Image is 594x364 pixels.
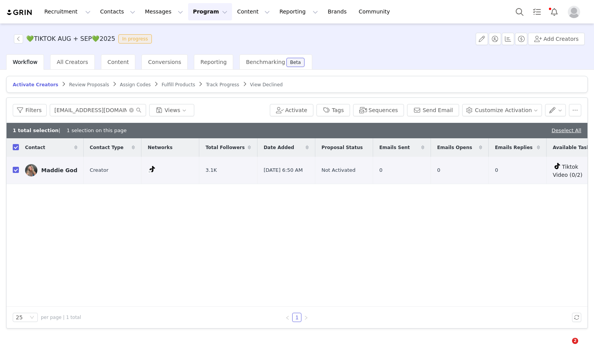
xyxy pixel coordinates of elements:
[13,127,59,133] b: 1 total selection
[205,144,245,151] span: Total Followers
[553,164,582,178] span: Tiktok Video (0/2)
[149,104,194,116] button: Views
[379,144,410,151] span: Emails Sent
[292,313,301,322] li: 1
[246,59,285,65] span: Benchmarking
[30,315,34,320] i: icon: down
[495,144,533,151] span: Emails Replies
[563,6,588,18] button: Profile
[188,3,232,20] button: Program
[250,82,283,87] span: View Declined
[407,104,459,116] button: Send Email
[108,59,129,65] span: Content
[546,3,563,20] button: Notifications
[13,59,37,65] span: Workflow
[462,104,542,116] button: Customize Activation
[6,9,33,16] img: grin logo
[275,3,323,20] button: Reporting
[285,315,290,320] i: icon: left
[148,59,181,65] span: Conversions
[50,104,146,116] input: Search...
[90,166,109,174] span: Creator
[353,104,404,116] button: Sequences
[57,59,88,65] span: All Creators
[120,82,151,87] span: Assign Codes
[301,313,311,322] li: Next Page
[437,144,472,151] span: Emails Opens
[437,166,440,174] span: 0
[321,144,363,151] span: Proposal Status
[556,338,575,356] iframe: Intercom live chat
[354,3,398,20] a: Community
[136,107,141,113] i: icon: search
[26,34,115,44] h3: 💚TIKTOK AUG + SEP💚2025
[553,144,592,151] span: Available Tasks
[96,3,140,20] button: Contacts
[200,59,227,65] span: Reporting
[283,313,292,322] li: Previous Page
[495,166,498,174] span: 0
[270,104,313,116] button: Activate
[293,313,301,322] a: 1
[25,164,37,176] img: e66dce0b-c486-45af-aabe-791a5e72e8b4.jpg
[140,3,188,20] button: Messages
[162,82,195,87] span: Fulfill Products
[129,108,134,112] i: icon: close-circle
[572,338,578,344] span: 2
[316,104,350,116] button: Tags
[118,34,152,44] span: In progress
[41,167,77,173] div: Maddie God
[148,144,172,151] span: Networks
[511,3,528,20] button: Search
[13,82,58,87] span: Activate Creators
[568,6,580,18] img: placeholder-profile.jpg
[264,166,303,174] span: [DATE] 6:50 AM
[264,144,294,151] span: Date Added
[323,3,353,20] a: Brands
[321,166,355,174] span: Not Activated
[304,315,308,320] i: icon: right
[13,104,47,116] button: Filters
[16,313,23,322] div: 25
[41,314,81,321] span: per page | 1 total
[25,144,45,151] span: Contact
[528,3,545,20] a: Tasks
[552,127,581,133] a: Deselect All
[69,82,109,87] span: Review Proposals
[14,34,155,44] span: [object Object]
[90,144,124,151] span: Contact Type
[232,3,274,20] button: Content
[379,166,382,174] span: 0
[13,127,127,134] div: | 1 selection on this page
[25,164,77,176] a: Maddie God
[206,82,239,87] span: Track Progress
[528,33,585,45] button: Add Creators
[205,166,217,174] span: 3.1K
[40,3,95,20] button: Recruitment
[290,60,301,65] div: Beta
